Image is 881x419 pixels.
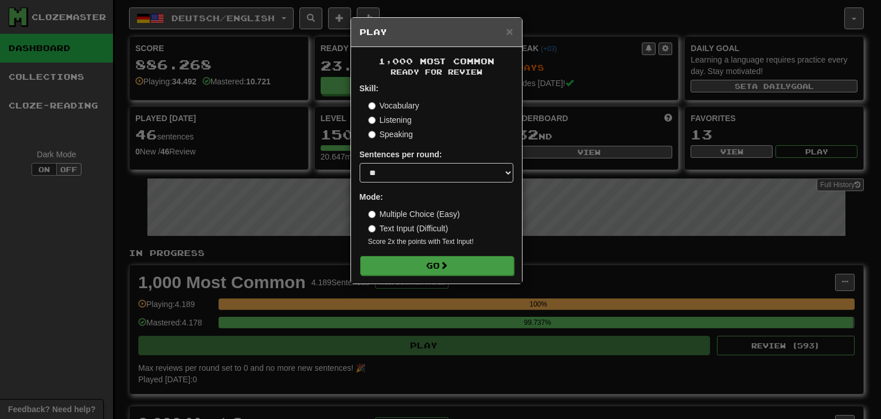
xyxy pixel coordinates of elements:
[368,117,376,124] input: Listening
[368,225,376,232] input: Text Input (Difficult)
[368,237,513,247] small: Score 2x the points with Text Input !
[360,67,513,77] small: Ready for Review
[368,223,449,234] label: Text Input (Difficult)
[360,84,379,93] strong: Skill:
[368,131,376,138] input: Speaking
[360,149,442,160] label: Sentences per round:
[379,56,494,66] span: 1,000 Most Common
[368,114,412,126] label: Listening
[360,192,383,201] strong: Mode:
[368,211,376,218] input: Multiple Choice (Easy)
[368,129,413,140] label: Speaking
[368,208,460,220] label: Multiple Choice (Easy)
[506,25,513,37] button: Close
[368,102,376,110] input: Vocabulary
[360,26,513,38] h5: Play
[506,25,513,38] span: ×
[360,256,514,276] button: Go
[368,100,419,111] label: Vocabulary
